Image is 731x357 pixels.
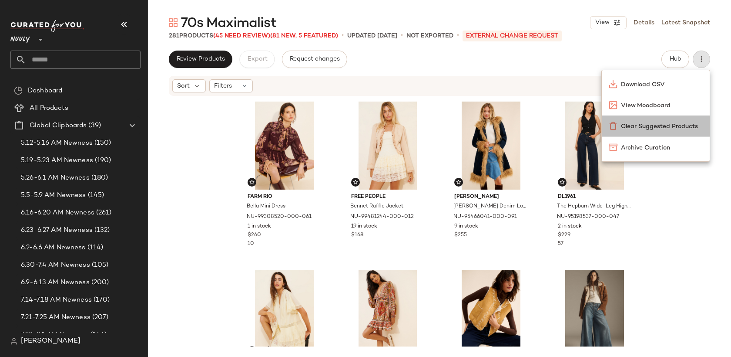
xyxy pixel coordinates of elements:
p: Not Exported [406,31,453,41]
img: svg%3e [609,143,617,152]
span: [PERSON_NAME] [454,193,528,201]
span: Bennet Ruffle Jacket [350,203,403,211]
span: View [595,19,610,26]
img: 95466041_091_b [447,102,535,190]
span: 5.26-6.1 AM Newness [21,173,90,183]
span: (207) [91,313,109,323]
p: External Change Request [463,31,562,41]
span: Clear Suggested Products [621,122,703,131]
span: (190) [93,156,111,166]
span: Review Products [176,56,225,63]
span: Nuuly [10,30,30,45]
span: 10 [248,241,254,247]
img: svg%3e [609,101,617,109]
span: DL1961 [558,193,631,201]
span: (150) [93,138,111,148]
span: [PERSON_NAME] [21,336,80,347]
span: (114) [86,243,104,253]
span: $255 [454,231,467,239]
span: Download CSV [621,80,703,89]
img: cfy_white_logo.C9jOOHJF.svg [10,20,84,32]
span: • [342,31,344,41]
span: Hub [669,56,681,63]
img: 95198537_047_b [551,102,638,190]
span: 5.12-5.16 AM Newness [21,138,93,148]
span: Bella Mini Dress [247,203,285,211]
span: Request changes [289,56,340,63]
span: • [457,31,459,41]
span: 6.23-6.27 AM Newness [21,225,93,235]
span: (170) [92,295,110,305]
a: Latest Snapshot [661,18,710,27]
span: Global Clipboards [30,121,87,131]
span: 6.9-6.13 AM Newness [21,278,90,288]
button: Hub [661,51,689,68]
span: All Products [30,103,68,113]
span: Filters [214,82,232,91]
span: (45 Need Review) [213,33,270,39]
img: 99308520_061_b [241,102,328,190]
span: Farm Rio [248,193,321,201]
img: 99481244_012_b [344,102,432,190]
span: 281 [169,33,179,39]
img: svg%3e [456,180,461,185]
span: (200) [90,278,109,288]
img: svg%3e [609,80,617,88]
span: (261) [94,208,112,218]
div: Products [169,31,338,41]
span: Sort [177,82,190,91]
span: (39) [87,121,101,131]
button: Request changes [282,51,347,68]
span: NU-95466041-000-091 [453,213,517,221]
span: (132) [93,225,110,235]
span: (146) [89,330,107,340]
img: svg%3e [353,180,358,185]
span: 7.21-7.25 AM Newness [21,313,91,323]
button: View [590,16,627,29]
img: svg%3e [609,122,617,130]
span: 6.2-6.6 AM Newness [21,243,86,253]
span: $168 [351,231,363,239]
span: 2 in stock [558,223,582,231]
span: Free People [351,193,425,201]
span: [PERSON_NAME] Denim Longline Jacket [453,203,527,211]
img: svg%3e [10,338,17,345]
span: 5.5-5.9 AM Newness [21,190,86,201]
span: 19 in stock [351,223,377,231]
span: View Moodboard [621,101,703,110]
span: (81 New, 5 Featured) [270,33,338,39]
span: (145) [86,190,104,201]
span: Archive Curation [621,143,703,153]
img: svg%3e [14,86,23,95]
button: Review Products [169,51,232,68]
p: updated [DATE] [347,31,397,41]
img: svg%3e [560,180,565,185]
span: $229 [558,231,570,239]
span: 57 [558,241,563,247]
span: NU-95198537-000-047 [557,213,619,221]
span: 6.30-7.4 AM Newness [21,260,90,270]
span: 6.16-6.20 AM Newness [21,208,94,218]
span: 9 in stock [454,223,478,231]
span: The Hepburn Wide-Leg High-Rise Jeans [557,203,630,211]
span: Dashboard [28,86,62,96]
span: $260 [248,231,261,239]
span: NU-99481244-000-012 [350,213,414,221]
img: svg%3e [169,18,178,27]
span: 70s Maximalist [181,15,276,32]
span: 7.14-7.18 AM Newness [21,295,92,305]
span: (105) [90,260,109,270]
span: 5.19-5.23 AM Newness [21,156,93,166]
span: NU-99308520-000-061 [247,213,312,221]
span: • [401,31,403,41]
span: (180) [90,173,108,183]
span: 1 in stock [248,223,271,231]
span: 7.28-8.1 AM Newness [21,330,89,340]
img: svg%3e [249,180,255,185]
a: Details [634,18,654,27]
